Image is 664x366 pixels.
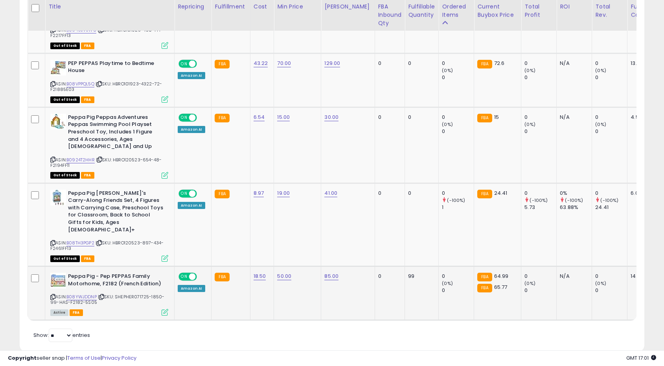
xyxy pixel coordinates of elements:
small: FBA [477,60,492,68]
span: All listings that are currently out of stock and unavailable for purchase on Amazon [50,96,80,103]
span: | SKU: HBRO120523-897-434-F2461FF13 [50,240,164,251]
small: (-100%) [600,197,618,203]
span: ON [179,190,189,197]
span: OFF [196,190,208,197]
small: (0%) [442,121,453,128]
div: 0 [524,287,556,294]
b: Peppa Pig - Pep PEPPAS Family Motorhome, F2182 (French Edition) [68,273,164,289]
div: 0 [442,287,474,294]
span: ON [179,60,189,67]
small: (0%) [595,280,606,287]
div: Current Buybox Price [477,2,518,19]
span: Show: entries [33,331,90,339]
div: 1 [442,204,474,211]
div: N/A [560,60,586,67]
span: All listings that are currently out of stock and unavailable for purchase on Amazon [50,43,80,49]
div: 0 [524,128,556,135]
div: 0 [442,60,474,67]
div: N/A [560,114,586,121]
div: ASIN: [50,190,168,261]
small: (0%) [524,67,535,74]
span: FBA [81,96,94,103]
b: Peppa Pig Peppas Adventures Peppas Swimming Pool Playset Preschool Toy, Includes 1 Figure and 4 A... [68,114,164,152]
a: 30.00 [324,113,338,121]
div: 0 [408,114,432,121]
small: FBA [477,273,492,281]
b: PEP PEPPAS Playtime to Bedtime House [68,60,164,76]
span: 24.41 [494,189,508,197]
div: Amazon AI [178,72,205,79]
div: Cost [254,2,271,11]
a: 129.00 [324,59,340,67]
a: Privacy Policy [102,354,136,362]
div: seller snap | | [8,355,136,362]
div: 0 [442,114,474,121]
div: Repricing [178,2,208,11]
a: B08TH3PGP2 [66,240,94,246]
img: 41z1arDWfbL._SL40_.jpg [50,114,66,129]
div: FBA inbound Qty [378,2,402,27]
div: Total Profit [524,2,553,19]
span: 15 [494,113,499,121]
b: Peppa Pig [PERSON_NAME]'s Carry-Along Friends Set, 4 Figures with Carrying Case, Preschool Toys f... [68,190,164,235]
div: 0 [378,273,399,280]
span: All listings currently available for purchase on Amazon [50,309,68,316]
div: ROI [560,2,589,11]
div: 0 [524,74,556,81]
small: (0%) [524,121,535,128]
img: 51Pn6etXxML._SL40_.jpg [50,60,66,76]
span: | SKU: HBRO101023-468-144-F2217FF13 [50,27,163,39]
a: 18.50 [254,272,266,280]
small: FBA [477,190,492,198]
div: 0 [595,128,627,135]
small: FBA [215,114,229,122]
div: 0 [524,114,556,121]
div: Title [48,2,171,11]
span: All listings that are currently out of stock and unavailable for purchase on Amazon [50,255,80,262]
div: Fulfillment [215,2,246,11]
a: B0924T2HHR [66,157,95,163]
span: FBA [70,309,83,316]
div: 0 [595,190,627,197]
a: Terms of Use [67,354,101,362]
span: 65.77 [494,283,508,291]
small: FBA [215,273,229,281]
div: 5.73 [524,204,556,211]
a: 50.00 [277,272,291,280]
small: (-100%) [447,197,465,203]
div: 0 [408,190,432,197]
div: ASIN: [50,60,168,102]
div: 14.17 [631,273,658,280]
a: 19.00 [277,189,290,197]
div: 6.05 [631,190,658,197]
a: B08VPPQL5Q [66,81,94,87]
span: FBA [81,172,94,179]
div: 0 [595,114,627,121]
div: ASIN: [50,114,168,178]
div: 0 [595,60,627,67]
small: FBA [477,114,492,122]
span: OFF [196,274,208,280]
a: 43.22 [254,59,268,67]
div: Amazon AI [178,126,205,133]
div: 0 [595,74,627,81]
small: (0%) [524,280,535,287]
span: FBA [81,255,94,262]
span: OFF [196,114,208,121]
div: 0 [442,190,474,197]
div: 99 [408,273,432,280]
div: Fulfillment Cost [631,2,661,19]
div: Amazon AI [178,202,205,209]
div: 0 [595,287,627,294]
div: 13.79 [631,60,658,67]
span: FBA [81,43,94,49]
small: (0%) [442,67,453,74]
div: 0 [378,60,399,67]
div: N/A [560,273,586,280]
strong: Copyright [8,354,37,362]
small: (0%) [595,121,606,128]
a: 70.00 [277,59,291,67]
a: 6.54 [254,113,265,121]
a: B08YWJDDNP [66,294,97,300]
div: 24.41 [595,204,627,211]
